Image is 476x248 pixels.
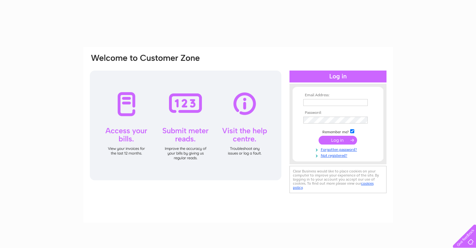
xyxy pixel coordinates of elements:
a: Forgotten password? [303,146,374,152]
a: Not registered? [303,152,374,158]
th: Email Address: [302,93,374,98]
a: cookies policy [293,181,374,190]
input: Submit [319,136,357,145]
div: Clear Business would like to place cookies on your computer to improve your experience of the sit... [289,166,386,193]
th: Password: [302,111,374,115]
td: Remember me? [302,128,374,135]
